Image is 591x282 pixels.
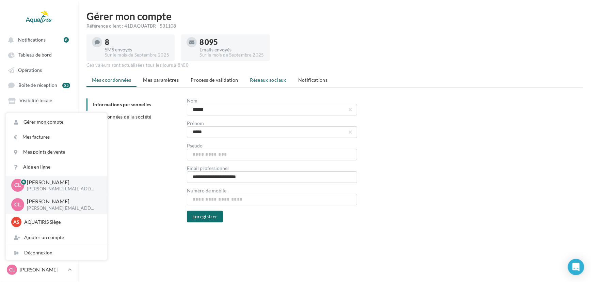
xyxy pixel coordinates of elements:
[18,67,42,73] span: Opérations
[105,38,169,46] div: 8
[27,186,96,192] p: [PERSON_NAME][EMAIL_ADDRESS][DOMAIN_NAME]
[187,121,357,126] div: Prénom
[62,83,70,88] div: 55
[4,155,74,167] a: Boutique en ligne
[250,77,286,83] span: Réseaux sociaux
[93,114,151,120] span: Coordonnées de la société
[199,38,264,46] div: 8 095
[187,98,357,103] div: Nom
[5,263,73,276] a: CL [PERSON_NAME]
[105,47,169,52] div: SMS envoyés
[86,62,583,68] div: Ces valeurs sont actualisées tous les jours à 8h00
[15,182,21,189] span: CL
[187,143,357,148] div: Pseudo
[4,94,74,106] a: Visibilité locale
[19,98,52,104] span: Visibilité locale
[298,77,328,83] span: Notifications
[27,178,96,186] p: [PERSON_NAME]
[6,144,107,159] a: Mes points de vente
[15,201,21,208] span: CL
[568,259,584,275] div: Open Intercom Messenger
[105,52,169,58] div: Sur le mois de Septembre 2025
[6,159,107,174] a: Aide en ligne
[6,230,107,245] div: Ajouter un compte
[4,64,74,76] a: Opérations
[9,266,15,273] span: CL
[199,52,264,58] div: Sur le mois de Septembre 2025
[143,77,179,83] span: Mes paramètres
[191,77,238,83] span: Process de validation
[24,219,99,225] p: AQUATIRIS Siège
[4,48,74,61] a: Tableau de bord
[4,124,74,137] a: Mon réseau
[18,82,57,88] span: Boîte de réception
[18,37,46,43] span: Notifications
[187,188,357,193] div: Numéro de mobile
[13,219,19,225] span: AS
[6,129,107,144] a: Mes factures
[86,11,583,21] h1: Gérer mon compte
[6,114,107,129] a: Gérer mon compte
[64,37,69,43] div: 8
[27,198,96,205] p: [PERSON_NAME]
[4,33,71,46] button: Notifications 8
[20,266,65,273] p: [PERSON_NAME]
[86,22,583,29] div: Référence client : 41DAQUATBR - 531108
[4,109,74,122] a: Médiathèque
[187,166,357,171] div: Email professionnel
[6,245,107,260] div: Déconnexion
[187,211,223,222] button: Enregistrer
[199,47,264,52] div: Emails envoyés
[18,52,52,58] span: Tableau de bord
[4,140,74,152] a: Campagnes
[27,205,96,211] p: [PERSON_NAME][EMAIL_ADDRESS][DOMAIN_NAME]
[4,79,74,91] a: Boîte de réception 55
